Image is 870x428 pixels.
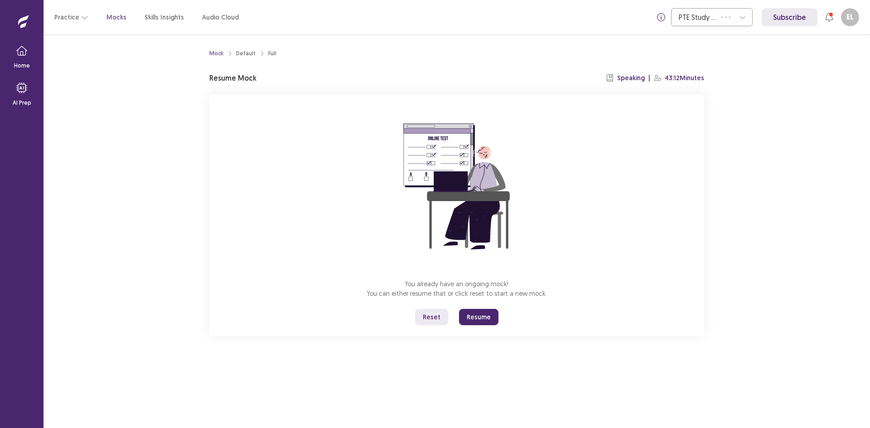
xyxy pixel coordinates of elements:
p: Resume Mock [209,72,256,83]
a: Mock [209,49,223,58]
p: Speaking [617,73,645,83]
img: attend-mock [375,105,538,268]
button: Resume [459,309,498,325]
div: Default [236,49,256,58]
a: Subscribe [762,8,817,26]
a: Mocks [106,13,126,22]
nav: breadcrumb [209,49,276,58]
button: Practice [54,9,88,25]
a: Audio Cloud [202,13,239,22]
button: info [653,9,669,25]
button: Reset [415,309,448,325]
p: You already have an ongoing mock! You can either resume that or click reset to start a new mock. [367,279,547,298]
div: Full [268,49,276,58]
p: Home [14,62,30,70]
a: Skills Insights [145,13,184,22]
p: | [648,73,650,83]
p: AI Prep [13,99,31,107]
div: PTE Study Centre [679,9,717,26]
p: 43:12 Minutes [665,73,704,83]
button: EL [841,8,859,26]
